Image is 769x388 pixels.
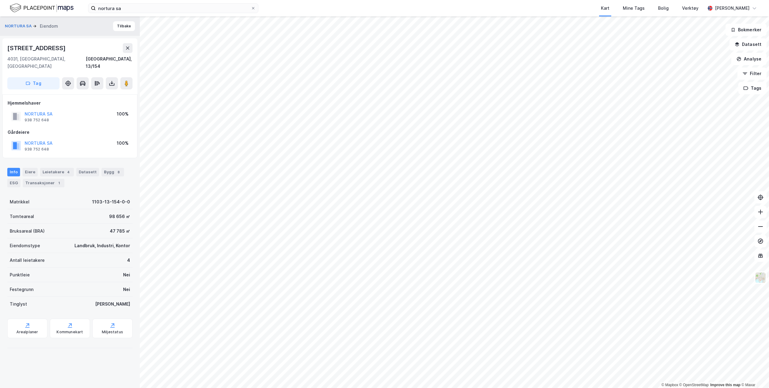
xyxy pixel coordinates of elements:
[7,168,20,176] div: Info
[116,169,122,175] div: 8
[22,168,38,176] div: Eiere
[16,330,38,334] div: Arealplaner
[76,168,99,176] div: Datasett
[739,359,769,388] iframe: Chat Widget
[8,129,132,136] div: Gårdeiere
[623,5,645,12] div: Mine Tags
[65,169,71,175] div: 4
[10,257,45,264] div: Antall leietakere
[123,271,130,279] div: Nei
[127,257,130,264] div: 4
[10,300,27,308] div: Tinglyst
[109,213,130,220] div: 98 656 ㎡
[102,330,123,334] div: Miljøstatus
[661,383,678,387] a: Mapbox
[113,21,135,31] button: Tilbake
[7,77,60,89] button: Tag
[10,213,34,220] div: Tomteareal
[715,5,750,12] div: [PERSON_NAME]
[57,330,83,334] div: Kommunekart
[658,5,669,12] div: Bolig
[726,24,767,36] button: Bokmerker
[10,227,45,235] div: Bruksareal (BRA)
[731,53,767,65] button: Analyse
[92,198,130,206] div: 1103-13-154-0-0
[10,198,29,206] div: Matrikkel
[737,68,767,80] button: Filter
[7,55,86,70] div: 4031, [GEOGRAPHIC_DATA], [GEOGRAPHIC_DATA]
[710,383,740,387] a: Improve this map
[40,23,58,30] div: Eiendom
[5,23,33,29] button: NORTURA SA
[10,242,40,249] div: Eiendomstype
[738,82,767,94] button: Tags
[25,118,49,123] div: 938 752 648
[56,180,62,186] div: 1
[7,43,67,53] div: [STREET_ADDRESS]
[117,140,129,147] div: 100%
[23,179,64,187] div: Transaksjoner
[729,38,767,50] button: Datasett
[601,5,609,12] div: Kart
[123,286,130,293] div: Nei
[40,168,74,176] div: Leietakere
[102,168,124,176] div: Bygg
[682,5,698,12] div: Verktøy
[679,383,709,387] a: OpenStreetMap
[74,242,130,249] div: Landbruk, Industri, Kontor
[86,55,133,70] div: [GEOGRAPHIC_DATA], 13/154
[117,110,129,118] div: 100%
[10,271,30,279] div: Punktleie
[755,272,766,283] img: Z
[110,227,130,235] div: 47 785 ㎡
[95,300,130,308] div: [PERSON_NAME]
[7,179,20,187] div: ESG
[10,3,74,13] img: logo.f888ab2527a4732fd821a326f86c7f29.svg
[8,99,132,107] div: Hjemmelshaver
[10,286,33,293] div: Festegrunn
[96,4,251,13] input: Søk på adresse, matrikkel, gårdeiere, leietakere eller personer
[25,147,49,152] div: 938 752 648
